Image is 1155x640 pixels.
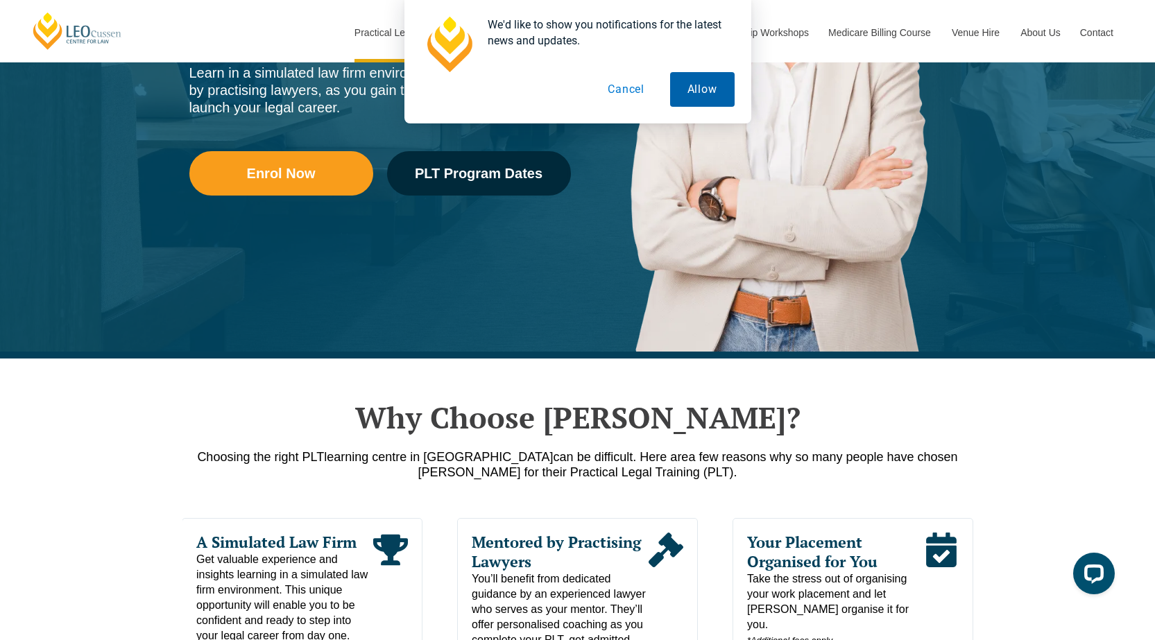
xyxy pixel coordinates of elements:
img: notification icon [421,17,477,72]
span: learning centre in [GEOGRAPHIC_DATA] [324,450,553,464]
span: Mentored by Practising Lawyers [472,533,649,571]
span: Choosing the right PLT [197,450,324,464]
span: A Simulated Law Firm [196,533,373,552]
a: Enrol Now [189,151,373,196]
button: Cancel [590,72,662,107]
span: can be difficult. Here are [554,450,689,464]
span: Your Placement Organised for You [747,533,924,571]
iframe: LiveChat chat widget [1062,547,1120,605]
div: We'd like to show you notifications for the latest news and updates. [477,17,735,49]
p: a few reasons why so many people have chosen [PERSON_NAME] for their Practical Legal Training (PLT). [182,449,973,480]
span: Enrol Now [247,166,316,180]
button: Allow [670,72,735,107]
h2: Why Choose [PERSON_NAME]? [182,400,973,435]
a: PLT Program Dates [387,151,571,196]
span: PLT Program Dates [415,166,542,180]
